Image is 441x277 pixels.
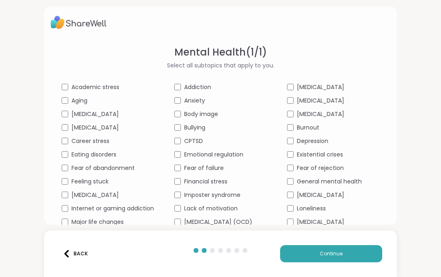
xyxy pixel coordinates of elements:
[184,137,203,145] span: CPTSD
[297,164,344,172] span: Fear of rejection
[71,150,116,159] span: Eating disorders
[297,110,344,118] span: [MEDICAL_DATA]
[297,191,344,199] span: [MEDICAL_DATA]
[184,177,227,186] span: Financial stress
[174,45,267,60] span: Mental Health ( 1 / 1 )
[71,96,87,105] span: Aging
[280,245,382,262] button: Continue
[184,83,211,92] span: Addiction
[71,204,154,213] span: Internet or gaming addiction
[59,245,91,262] button: Back
[71,164,135,172] span: Fear of abandonment
[297,83,344,92] span: [MEDICAL_DATA]
[320,250,343,257] span: Continue
[184,191,241,199] span: Imposter syndrome
[184,110,218,118] span: Body image
[184,96,205,105] span: Anxiety
[297,123,319,132] span: Burnout
[297,137,328,145] span: Depression
[71,83,119,92] span: Academic stress
[297,204,326,213] span: Loneliness
[167,61,274,70] span: Select all subtopics that apply to you.
[184,150,243,159] span: Emotional regulation
[71,191,119,199] span: [MEDICAL_DATA]
[71,177,109,186] span: Feeling stuck
[184,218,252,226] span: [MEDICAL_DATA] (OCD)
[184,123,205,132] span: Bullying
[297,150,343,159] span: Existential crises
[297,218,344,226] span: [MEDICAL_DATA]
[63,250,88,257] div: Back
[184,204,238,213] span: Lack of motivation
[184,164,224,172] span: Fear of failure
[71,110,119,118] span: [MEDICAL_DATA]
[71,218,124,226] span: Major life changes
[51,13,107,32] img: ShareWell Logo
[71,137,109,145] span: Career stress
[71,123,119,132] span: [MEDICAL_DATA]
[297,96,344,105] span: [MEDICAL_DATA]
[297,177,362,186] span: General mental health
